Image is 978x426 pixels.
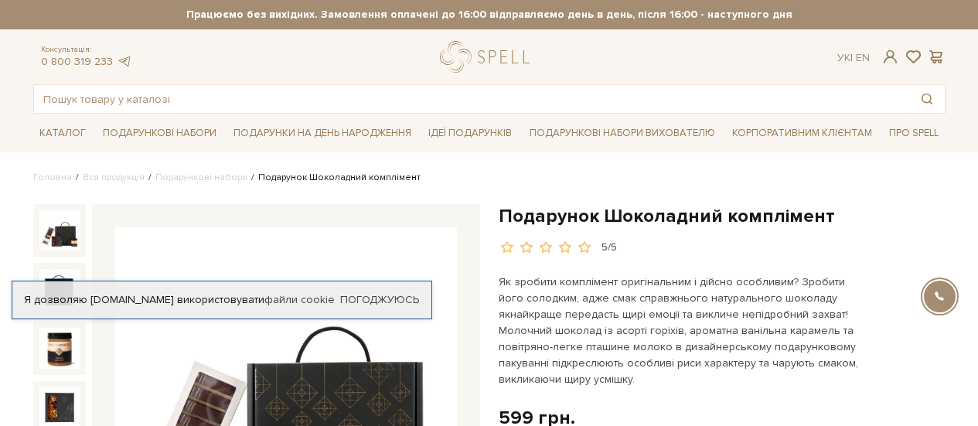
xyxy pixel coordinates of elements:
[39,210,80,250] img: Подарунок Шоколадний комплімент
[227,121,417,145] a: Подарунки на День народження
[33,8,946,22] strong: Працюємо без вихідних. Замовлення оплачені до 16:00 відправляємо день в день, після 16:00 - насту...
[12,293,431,307] div: Я дозволяю [DOMAIN_NAME] використовувати
[856,51,870,64] a: En
[523,120,721,146] a: Подарункові набори вихователю
[883,121,945,145] a: Про Spell
[39,269,80,309] img: Подарунок Шоколадний комплімент
[499,204,946,228] h1: Подарунок Шоколадний комплімент
[34,85,909,113] input: Пошук товару у каталозі
[837,51,870,65] div: Ук
[97,121,223,145] a: Подарункові набори
[33,172,72,183] a: Головна
[422,121,518,145] a: Ідеї подарунків
[499,274,861,387] p: Як зробити комплімент оригінальним і дійсно особливим? Зробити його солодким, адже смак справжньо...
[155,172,247,183] a: Подарункові набори
[601,240,617,255] div: 5/5
[83,172,145,183] a: Вся продукція
[41,45,132,55] span: Консультація:
[117,55,132,68] a: telegram
[850,51,853,64] span: |
[39,328,80,368] img: Подарунок Шоколадний комплімент
[247,171,421,185] li: Подарунок Шоколадний комплімент
[440,41,537,73] a: logo
[264,293,335,306] a: файли cookie
[340,293,419,307] a: Погоджуюсь
[726,120,878,146] a: Корпоративним клієнтам
[33,121,92,145] a: Каталог
[909,85,945,113] button: Пошук товару у каталозі
[41,55,113,68] a: 0 800 319 233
